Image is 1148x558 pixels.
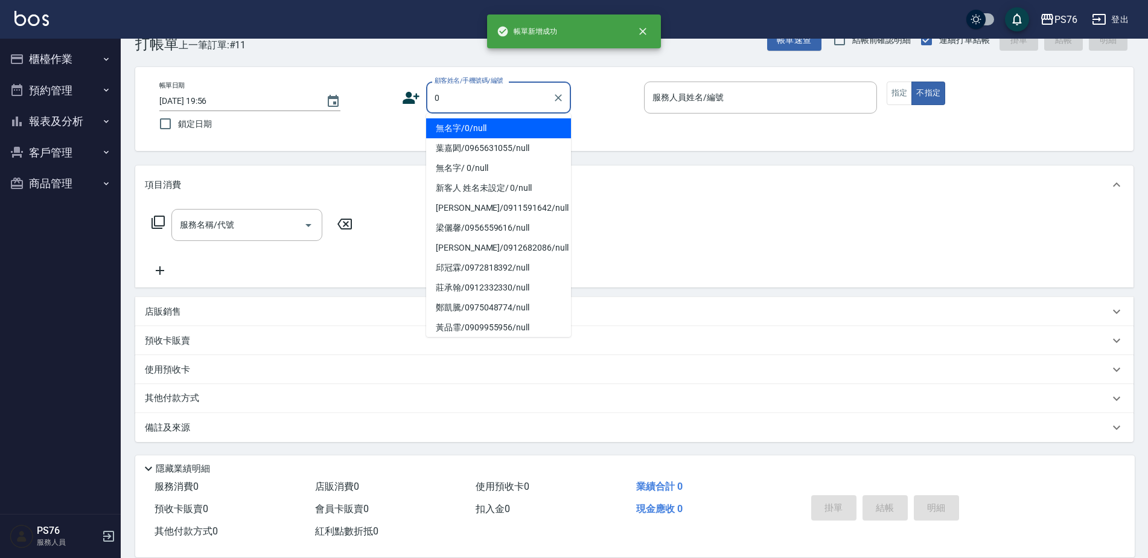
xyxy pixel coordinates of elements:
[426,298,571,318] li: 鄭凱騰/0975048774/null
[497,25,557,37] span: 帳單新增成功
[426,158,571,178] li: 無名字/ 0/null
[156,463,210,475] p: 隱藏業績明細
[37,537,98,548] p: 服務人員
[5,75,116,106] button: 預約管理
[315,503,369,515] span: 會員卡販賣 0
[1054,12,1077,27] div: PS76
[159,91,314,111] input: YYYY/MM/DD hh:mm
[135,413,1134,442] div: 備註及來源
[14,11,49,26] img: Logo
[135,297,1134,326] div: 店販銷售
[315,525,378,537] span: 紅利點數折抵 0
[426,318,571,338] li: 黃品霏/0909955956/null
[911,82,945,105] button: 不指定
[135,355,1134,384] div: 使用預收卡
[135,384,1134,413] div: 其他付款方式
[887,82,913,105] button: 指定
[179,37,246,53] span: 上一筆訂單:#11
[145,422,190,434] p: 備註及來源
[1035,7,1082,32] button: PS76
[145,306,181,318] p: 店販銷售
[426,258,571,278] li: 邱冠霖/0972818392/null
[135,326,1134,355] div: 預收卡販賣
[476,503,510,515] span: 扣入金 0
[5,43,116,75] button: 櫃檯作業
[426,118,571,138] li: 無名字/0/null
[145,392,205,405] p: 其他付款方式
[435,76,503,85] label: 顧客姓名/手機號碼/編號
[37,525,98,537] h5: PS76
[5,137,116,168] button: 客戶管理
[159,81,185,90] label: 帳單日期
[1005,7,1029,31] button: save
[5,106,116,137] button: 報表及分析
[426,198,571,218] li: [PERSON_NAME]/0911591642/null
[135,36,179,53] h3: 打帳單
[145,364,190,376] p: 使用預收卡
[426,138,571,158] li: 葉嘉閎/0965631055/null
[550,89,567,106] button: Clear
[299,216,318,235] button: Open
[426,278,571,298] li: 莊承翰/0912332330/null
[155,503,208,515] span: 預收卡販賣 0
[5,168,116,199] button: 商品管理
[630,18,656,45] button: close
[319,87,348,116] button: Choose date, selected date is 2025-09-15
[426,238,571,258] li: [PERSON_NAME]/0912682086/null
[939,34,990,46] span: 連續打單結帳
[426,218,571,238] li: 梁儷馨/0956559616/null
[155,525,218,537] span: 其他付款方式 0
[10,524,34,548] img: Person
[476,481,529,492] span: 使用預收卡 0
[145,335,190,347] p: 預收卡販賣
[315,481,359,492] span: 店販消費 0
[145,179,181,191] p: 項目消費
[636,481,683,492] span: 業績合計 0
[155,481,199,492] span: 服務消費 0
[636,503,683,515] span: 現金應收 0
[135,165,1134,204] div: 項目消費
[767,29,821,51] button: 帳單速查
[852,34,911,46] span: 結帳前確認明細
[178,118,212,130] span: 鎖定日期
[1087,8,1134,31] button: 登出
[426,178,571,198] li: 新客人 姓名未設定/ 0/null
